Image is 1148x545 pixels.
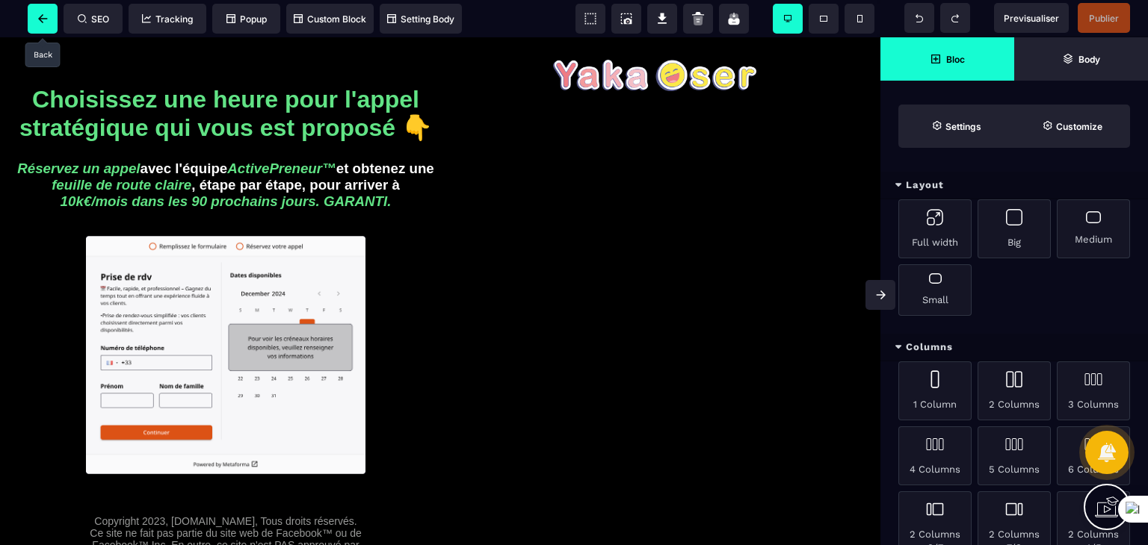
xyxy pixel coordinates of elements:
span: SEO [78,13,109,25]
i: Réservez un appel [17,123,140,140]
h3: avec l'équipe et obtenez une , étape par étape, pour arriver à [11,119,440,176]
i: feuille de route claire [52,140,191,156]
span: Open Blocks [880,37,1014,81]
h1: Choisissez une heure pour l'appel stratégique qui vous est proposé 👇 [11,41,440,112]
i: ActivePreneur™ [227,123,336,140]
span: Settings [898,105,1014,148]
span: Custom Block [294,13,366,25]
div: 6 Columns [1057,426,1130,485]
div: Columns [880,334,1148,361]
span: Open Layer Manager [1014,37,1148,81]
span: Tracking [142,13,193,25]
div: Medium [1057,199,1130,258]
strong: Body [1078,54,1100,65]
div: 1 Column [898,361,972,420]
span: Previsualiser [1004,13,1059,24]
div: Big [978,199,1051,258]
span: Screenshot [611,4,641,34]
div: 4 Columns [898,426,972,485]
img: 09952155035f594fdb566f33720bf394_Capture_d%E2%80%99e%CC%81cran_2024-12-05_a%CC%80_16.47.36.png [86,199,365,437]
img: aa6757e2f70c7967f7730340346f47c4_yakaoser_%C3%A9crit__copie.png [553,22,756,54]
span: Popup [226,13,267,25]
span: View components [575,4,605,34]
span: Preview [994,3,1069,33]
i: 10k€/mois dans les 90 prochains jours. GARANTI. [61,156,392,172]
span: Setting Body [387,13,454,25]
span: Publier [1089,13,1119,24]
strong: Bloc [946,54,965,65]
div: Full width [898,199,972,258]
div: 3 Columns [1057,361,1130,420]
div: 5 Columns [978,426,1051,485]
div: Small [898,264,972,316]
div: 2 Columns [978,361,1051,420]
div: Layout [880,172,1148,199]
span: Open Style Manager [1014,105,1130,148]
strong: Settings [945,121,981,132]
text: Copyright 2023, [DOMAIN_NAME], Tous droits réservés. Ce site ne fait pas partie du site web de Fa... [73,474,378,541]
strong: Customize [1056,121,1102,132]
